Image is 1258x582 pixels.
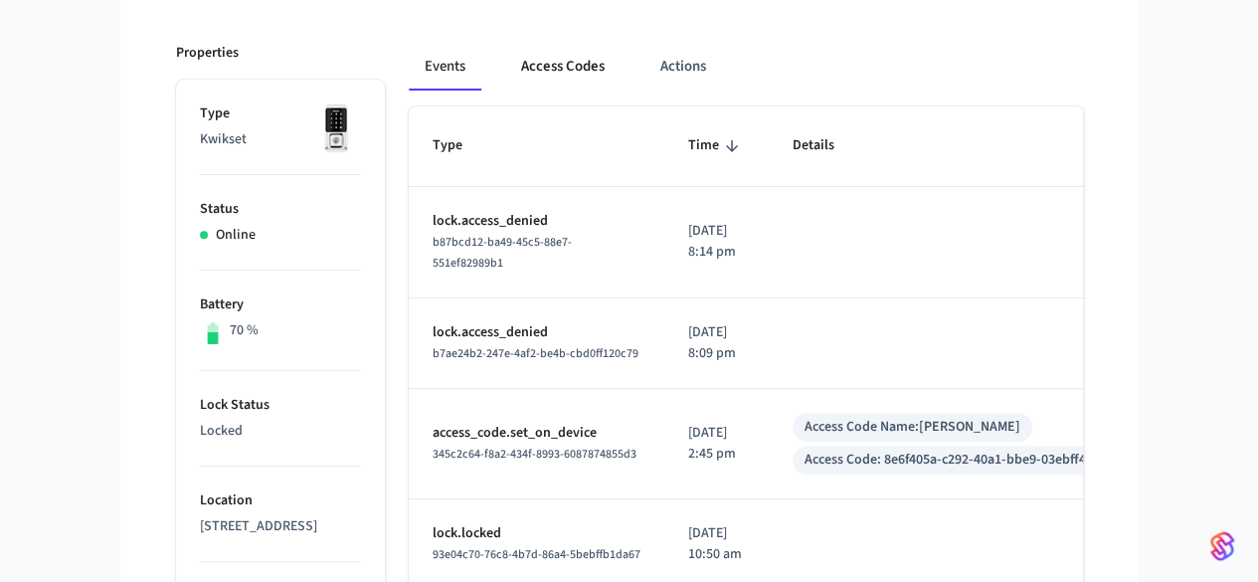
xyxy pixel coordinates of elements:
button: Actions [644,43,722,91]
button: Events [409,43,481,91]
img: SeamLogoGradient.69752ec5.svg [1210,530,1234,562]
p: Locked [200,421,361,442]
span: Details [793,130,860,161]
p: Status [200,199,361,220]
div: Access Code Name: [PERSON_NAME] [805,417,1020,438]
span: b87bcd12-ba49-45c5-88e7-551ef82989b1 [433,234,572,272]
div: Access Code: 8e6f405a-c292-40a1-bbe9-03ebff4eba81 [805,450,1122,471]
span: b7ae24b2-247e-4af2-be4b-cbd0ff120c79 [433,345,638,362]
p: Type [200,103,361,124]
span: Type [433,130,488,161]
p: Properties [176,43,239,64]
p: Kwikset [200,129,361,150]
p: Online [216,225,256,246]
p: [DATE] 8:14 pm [688,221,745,263]
p: [DATE] 2:45 pm [688,423,745,465]
div: ant example [409,43,1083,91]
span: 345c2c64-f8a2-434f-8993-6087874855d3 [433,446,636,463]
span: Time [688,130,745,161]
img: Kwikset Halo Touchscreen Wifi Enabled Smart Lock, Polished Chrome, Front [311,103,361,153]
p: lock.locked [433,523,640,544]
p: access_code.set_on_device [433,423,640,444]
p: [DATE] 10:50 am [688,523,745,565]
p: lock.access_denied [433,322,640,343]
p: [STREET_ADDRESS] [200,516,361,537]
p: 70 % [230,320,259,341]
p: Battery [200,294,361,315]
span: 93e04c70-76c8-4b7d-86a4-5bebffb1da67 [433,546,640,563]
p: lock.access_denied [433,211,640,232]
button: Access Codes [505,43,621,91]
p: [DATE] 8:09 pm [688,322,745,364]
p: Location [200,490,361,511]
p: Lock Status [200,395,361,416]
